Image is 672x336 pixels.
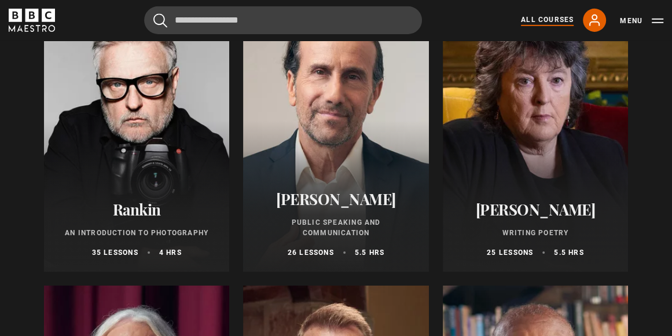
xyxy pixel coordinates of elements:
input: Search [144,6,422,34]
p: 35 lessons [92,247,138,258]
p: An Introduction to Photography [58,228,215,238]
h2: Rankin [58,200,215,218]
p: 5.5 hrs [355,247,384,258]
button: Submit the search query [153,13,167,28]
p: Public Speaking and Communication [257,217,414,238]
h2: [PERSON_NAME] [457,200,614,218]
p: 4 hrs [159,247,182,258]
button: Toggle navigation [620,15,663,27]
p: 26 lessons [288,247,334,258]
p: Writing Poetry [457,228,614,238]
a: All Courses [521,14,574,26]
svg: BBC Maestro [9,9,55,32]
h2: [PERSON_NAME] [257,190,414,208]
p: 5.5 hrs [554,247,583,258]
p: 25 lessons [487,247,533,258]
